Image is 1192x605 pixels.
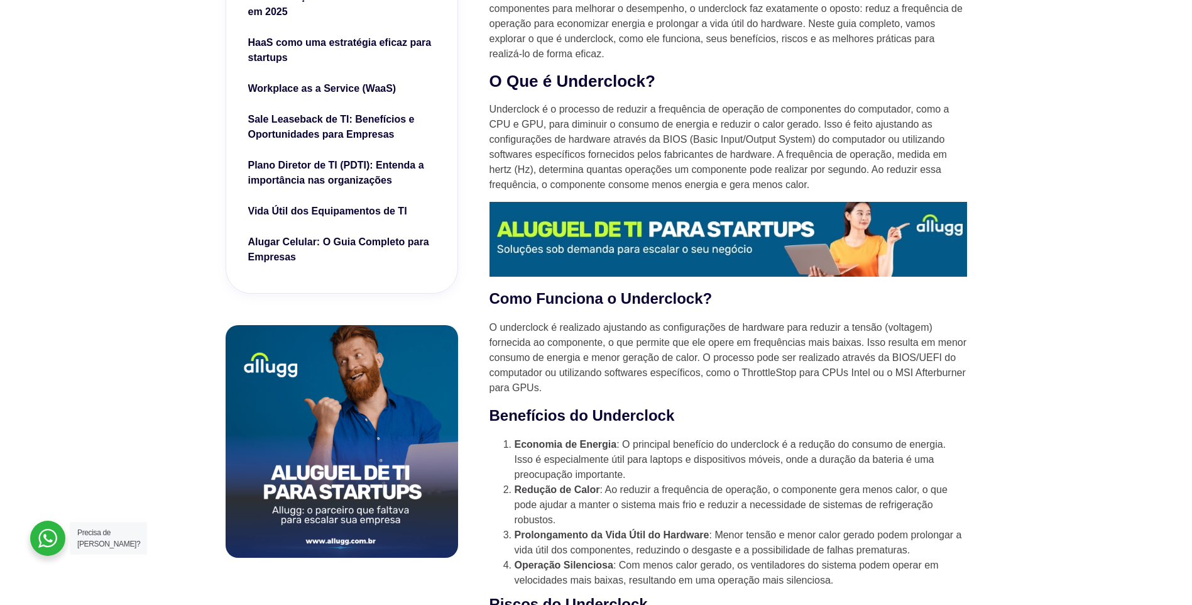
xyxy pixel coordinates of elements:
h2: O Que é Underclock? [489,71,967,92]
li: : Ao reduzir a frequência de operação, o componente gera menos calor, o que pode ajudar a manter ... [515,482,967,528]
img: Aluguel de Notebook [489,202,967,277]
a: Alugar Celular: O Guia Completo para Empresas [248,235,435,268]
li: : Com menos calor gerado, os ventiladores do sistema podem operar em velocidades mais baixas, res... [515,558,967,588]
li: : Menor tensão e menor calor gerado podem prolongar a vida útil dos componentes, reduzindo o desg... [515,528,967,558]
p: Underclock é o processo de reduzir a frequência de operação de componentes do computador, como a ... [489,102,967,192]
strong: Operação Silenciosa [515,560,613,570]
strong: Economia de Energia [515,439,617,450]
div: Widget de chat [966,444,1192,605]
h3: Como Funciona o Underclock? [489,287,967,310]
h3: Benefícios do Underclock [489,404,967,427]
li: : O principal benefício do underclock é a redução do consumo de energia. Isso é especialmente úti... [515,437,967,482]
strong: Redução de Calor [515,484,600,495]
a: Workplace as a Service (WaaS) [248,81,435,99]
img: aluguel de notebook para startups [226,325,458,558]
a: Vida Útil dos Equipamentos de TI [248,204,435,222]
iframe: Chat Widget [966,444,1192,605]
strong: Prolongamento da Vida Útil do Hardware [515,530,709,540]
a: Plano Diretor de TI (PDTI): Entenda a importância nas organizações [248,158,435,191]
span: Precisa de [PERSON_NAME]? [77,528,140,548]
a: Sale Leaseback de TI: Benefícios e Oportunidades para Empresas [248,112,435,145]
a: HaaS como uma estratégia eficaz para startups [248,35,435,69]
p: O underclock é realizado ajustando as configurações de hardware para reduzir a tensão (voltagem) ... [489,320,967,396]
